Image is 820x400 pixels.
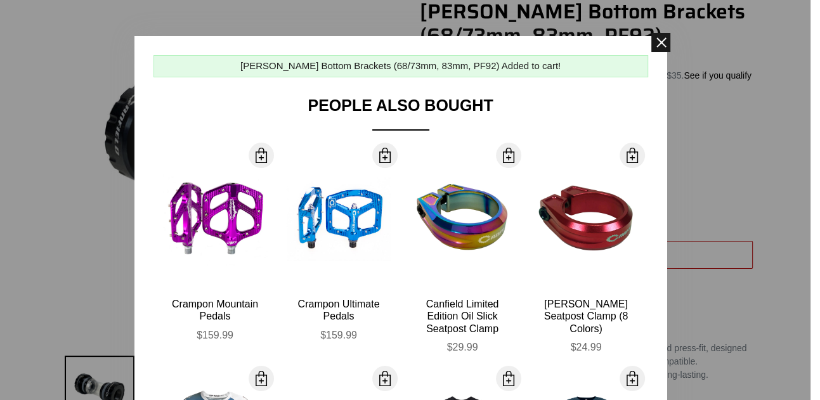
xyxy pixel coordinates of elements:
[240,59,561,74] div: [PERSON_NAME] Bottom Brackets (68/73mm, 83mm, PF92) Added to cart!
[287,167,391,271] img: Canfield-Crampon-Ultimate-Blue_large.jpg
[571,342,602,352] span: $24.99
[447,342,478,352] span: $29.99
[320,330,357,340] span: $159.99
[410,167,515,271] img: Canfield-Oil-Slick-Seat-Clamp-MTB-logo-quarter_large.jpg
[410,298,515,335] div: Canfield Limited Edition Oil Slick Seatpost Clamp
[163,298,268,322] div: Crampon Mountain Pedals
[163,167,268,271] img: Canfield-Crampon-Mountain-Purple-Shopify_large.jpg
[197,330,233,340] span: $159.99
[153,96,648,131] div: People Also Bought
[534,298,639,335] div: [PERSON_NAME] Seatpost Clamp (8 Colors)
[534,167,639,271] img: Canfield-Seat-Clamp-Red-2_large.jpg
[287,298,391,322] div: Crampon Ultimate Pedals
